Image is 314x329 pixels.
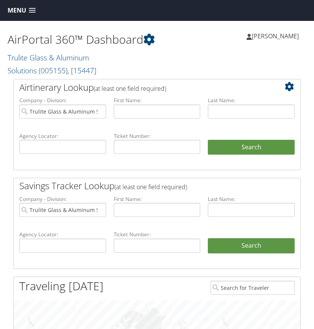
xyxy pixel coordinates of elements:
a: Trulite Glass & Aluminum Solutions [8,52,96,76]
label: First Name: [114,195,201,203]
button: Search [208,140,295,155]
span: (at least one field required) [94,84,166,93]
label: Ticket Number: [114,132,201,140]
label: Company - Division: [19,195,106,203]
input: search accounts [19,203,106,217]
label: Agency Locator: [19,231,106,238]
input: Search for Traveler [210,281,295,295]
h1: Traveling [DATE] [19,278,104,294]
a: [PERSON_NAME] [246,25,306,47]
label: Last Name: [208,96,295,104]
span: , [ 15447 ] [68,65,96,76]
h2: Savings Tracker Lookup [19,179,271,192]
span: (at least one field required) [115,183,187,191]
a: Search [208,238,295,253]
label: Agency Locator: [19,132,106,140]
h2: Airtinerary Lookup [19,81,271,94]
label: Ticket Number: [114,231,201,238]
span: ( 005155 ) [39,65,68,76]
a: Menu [4,4,39,17]
h1: AirPortal 360™ Dashboard [8,32,157,47]
label: Company - Division: [19,96,106,104]
span: Menu [8,7,26,14]
label: First Name: [114,96,201,104]
label: Last Name: [208,195,295,203]
span: [PERSON_NAME] [252,32,299,40]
